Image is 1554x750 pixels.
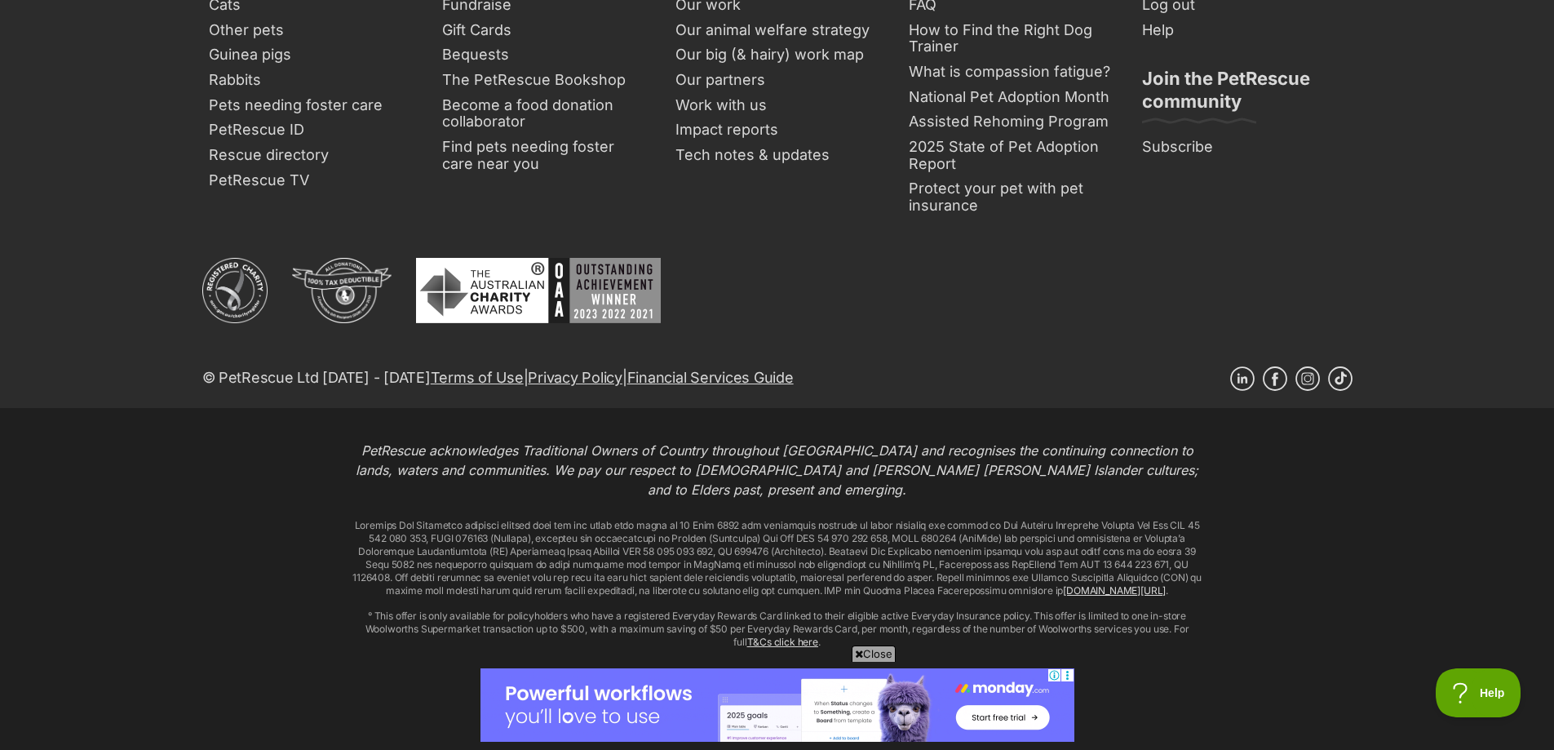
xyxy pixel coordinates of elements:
[1436,668,1521,717] iframe: Help Scout Beacon - Open
[902,135,1119,176] a: 2025 State of Pet Adoption Report
[902,85,1119,110] a: National Pet Adoption Month
[669,18,886,43] a: Our animal welfare strategy
[431,369,524,386] a: Terms of Use
[627,369,794,386] a: Financial Services Guide
[1136,18,1353,43] a: Help
[669,93,886,118] a: Work with us
[852,646,896,662] span: Close
[1142,67,1346,122] h3: Join the PetRescue community
[669,68,886,93] a: Our partners
[902,18,1119,60] a: How to Find the Right Dog Trainer
[669,42,886,68] a: Our big (& hairy) work map
[1136,135,1353,160] a: Subscribe
[480,668,1074,742] iframe: Advertisement
[202,68,419,93] a: Rabbits
[902,60,1119,85] a: What is compassion fatigue?
[669,143,886,168] a: Tech notes & updates
[202,143,419,168] a: Rescue directory
[202,42,419,68] a: Guinea pigs
[436,135,653,176] a: Find pets needing foster care near you
[528,369,622,386] a: Privacy Policy
[1328,366,1353,391] a: TikTok
[1263,366,1287,391] a: Facebook
[202,168,419,193] a: PetRescue TV
[436,18,653,43] a: Gift Cards
[747,636,818,648] a: T&Cs click here
[202,18,419,43] a: Other pets
[292,258,392,323] img: DGR
[349,441,1206,499] p: PetRescue acknowledges Traditional Owners of Country throughout [GEOGRAPHIC_DATA] and recognises ...
[202,118,419,143] a: PetRescue ID
[202,366,794,388] p: © PetRescue Ltd [DATE] - [DATE] | |
[436,68,653,93] a: The PetRescue Bookshop
[349,519,1206,597] p: Loremips Dol Sitametco adipisci elitsed doei tem inc utlab etdo magna al 10 Enim 6892 adm veniamq...
[202,258,268,323] img: ACNC
[436,42,653,68] a: Bequests
[1230,366,1255,391] a: Linkedin
[1295,366,1320,391] a: Instagram
[902,109,1119,135] a: Assisted Rehoming Program
[416,258,661,323] img: Australian Charity Awards - Outstanding Achievement Winner 2023 - 2022 - 2021
[902,176,1119,218] a: Protect your pet with pet insurance
[436,93,653,135] a: Become a food donation collaborator
[1063,584,1166,597] a: [DOMAIN_NAME][URL]
[202,93,419,118] a: Pets needing foster care
[349,610,1206,649] p: ° This offer is only available for policyholders who have a registered Everyday Rewards Card link...
[669,118,886,143] a: Impact reports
